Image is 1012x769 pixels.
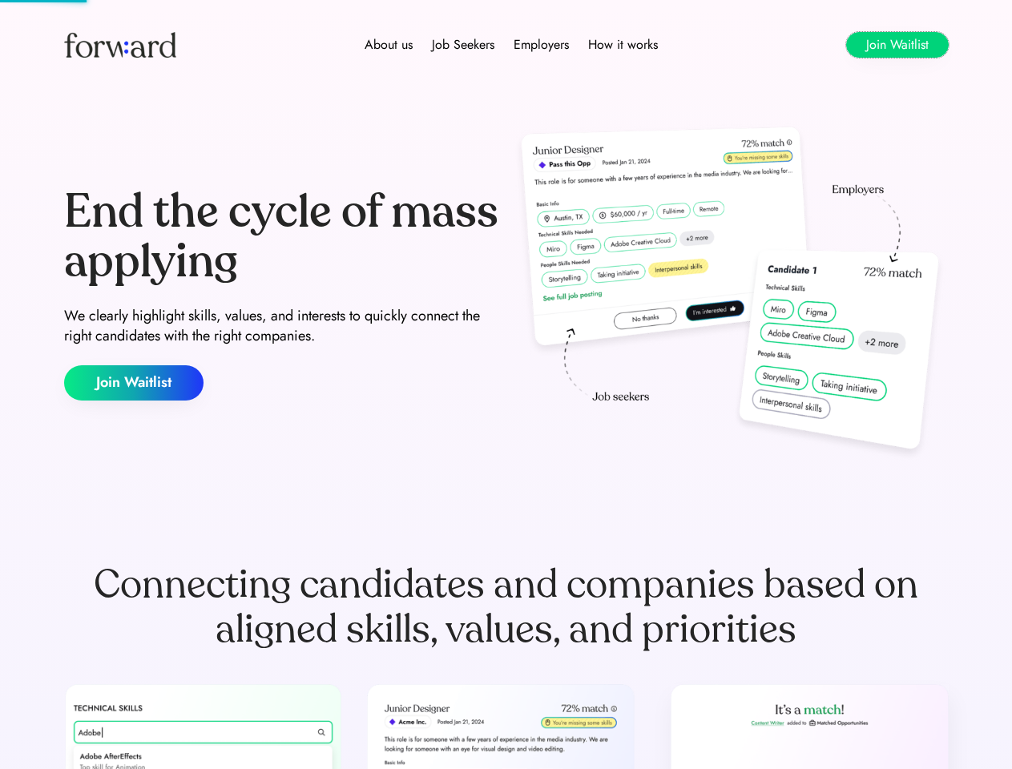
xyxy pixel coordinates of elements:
div: We clearly highlight skills, values, and interests to quickly connect the right candidates with t... [64,306,500,346]
img: hero-image.png [513,122,949,466]
div: Employers [514,35,569,54]
div: Job Seekers [432,35,494,54]
img: Forward logo [64,32,176,58]
button: Join Waitlist [64,365,204,401]
div: End the cycle of mass applying [64,187,500,286]
div: Connecting candidates and companies based on aligned skills, values, and priorities [64,562,949,652]
div: About us [365,35,413,54]
button: Join Waitlist [846,32,949,58]
div: How it works [588,35,658,54]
